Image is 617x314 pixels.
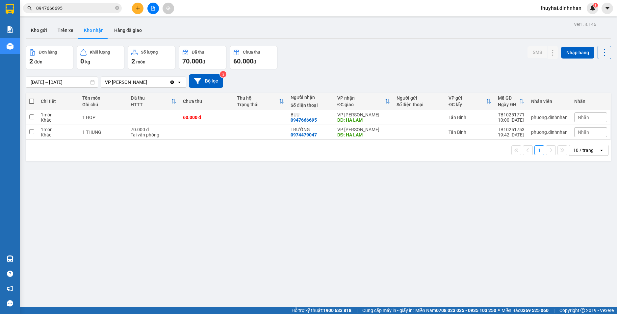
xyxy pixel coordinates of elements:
[26,77,98,87] input: Select a date range.
[337,117,390,123] div: DĐ: HA LAM
[534,145,544,155] button: 1
[573,147,594,154] div: 10 / trang
[52,22,79,38] button: Trên xe
[82,130,124,135] div: 1 THUNG
[415,307,496,314] span: Miền Nam
[177,80,182,85] svg: open
[599,148,604,153] svg: open
[136,59,145,64] span: món
[580,308,585,313] span: copyright
[498,102,519,107] div: Ngày ĐH
[449,95,486,101] div: VP gửi
[356,307,357,314] span: |
[498,117,525,123] div: 10:00 [DATE]
[449,115,491,120] div: Tân Bình
[131,132,176,137] div: Tại văn phòng
[578,130,589,135] span: Nhãn
[179,46,226,69] button: Đã thu70.000đ
[531,130,568,135] div: phuong.dinhnhan
[449,102,486,107] div: ĐC lấy
[234,93,288,110] th: Toggle SortBy
[115,6,119,10] span: close-circle
[436,308,496,313] strong: 0708 023 035 - 0935 103 250
[34,59,42,64] span: đơn
[590,5,596,11] img: icon-new-feature
[535,4,587,12] span: thuyhai.dinhnhan
[147,3,159,14] button: file-add
[29,57,33,65] span: 2
[82,95,124,101] div: Tên món
[131,102,171,107] div: HTTT
[362,307,414,314] span: Cung cấp máy in - giấy in:
[192,50,204,55] div: Đã thu
[498,132,525,137] div: 19:42 [DATE]
[41,112,76,117] div: 1 món
[337,102,385,107] div: ĐC giao
[7,26,13,33] img: solution-icon
[90,50,110,55] div: Khối lượng
[82,115,124,120] div: 1 HOP
[602,3,613,14] button: caret-down
[498,309,500,312] span: ⚪️
[183,115,230,120] div: 60.000 đ
[127,93,179,110] th: Toggle SortBy
[291,112,331,117] div: BUU
[39,50,57,55] div: Đơn hàng
[337,127,390,132] div: VP [PERSON_NAME]
[594,3,597,8] span: 1
[128,46,175,69] button: Số lượng2món
[253,59,256,64] span: đ
[337,95,385,101] div: VP nhận
[7,300,13,306] span: message
[243,50,260,55] div: Chưa thu
[6,4,14,14] img: logo-vxr
[151,6,155,11] span: file-add
[7,271,13,277] span: question-circle
[41,99,76,104] div: Chi tiết
[498,112,525,117] div: TB10251771
[334,93,393,110] th: Toggle SortBy
[220,71,226,78] sup: 3
[79,22,109,38] button: Kho nhận
[604,5,610,11] span: caret-down
[337,132,390,137] div: DĐ: HA LAM
[237,102,279,107] div: Trạng thái
[574,21,596,28] div: ver 1.8.146
[136,6,140,11] span: plus
[131,57,135,65] span: 2
[527,46,547,58] button: SMS
[141,50,158,55] div: Số lượng
[574,99,607,104] div: Nhãn
[82,102,124,107] div: Ghi chú
[41,117,76,123] div: Khác
[291,132,317,137] div: 0974479047
[85,59,90,64] span: kg
[531,99,568,104] div: Nhân viên
[131,95,171,101] div: Đã thu
[291,117,317,123] div: 0947666695
[132,3,143,14] button: plus
[109,22,147,38] button: Hàng đã giao
[495,93,528,110] th: Toggle SortBy
[189,74,223,88] button: Bộ lọc
[397,102,442,107] div: Số điện thoại
[115,5,119,12] span: close-circle
[163,3,174,14] button: aim
[531,115,568,120] div: phuong.dinhnhan
[169,80,175,85] svg: Clear value
[36,5,114,12] input: Tìm tên, số ĐT hoặc mã đơn
[397,95,442,101] div: Người gửi
[498,127,525,132] div: TB10251753
[230,46,277,69] button: Chưa thu60.000đ
[80,57,84,65] span: 0
[7,43,13,50] img: warehouse-icon
[131,127,176,132] div: 70.000 đ
[7,285,13,292] span: notification
[26,46,73,69] button: Đơn hàng2đơn
[237,95,279,101] div: Thu hộ
[182,57,202,65] span: 70.000
[77,46,124,69] button: Khối lượng0kg
[41,132,76,137] div: Khác
[291,95,331,100] div: Người nhận
[105,79,147,85] div: VP [PERSON_NAME]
